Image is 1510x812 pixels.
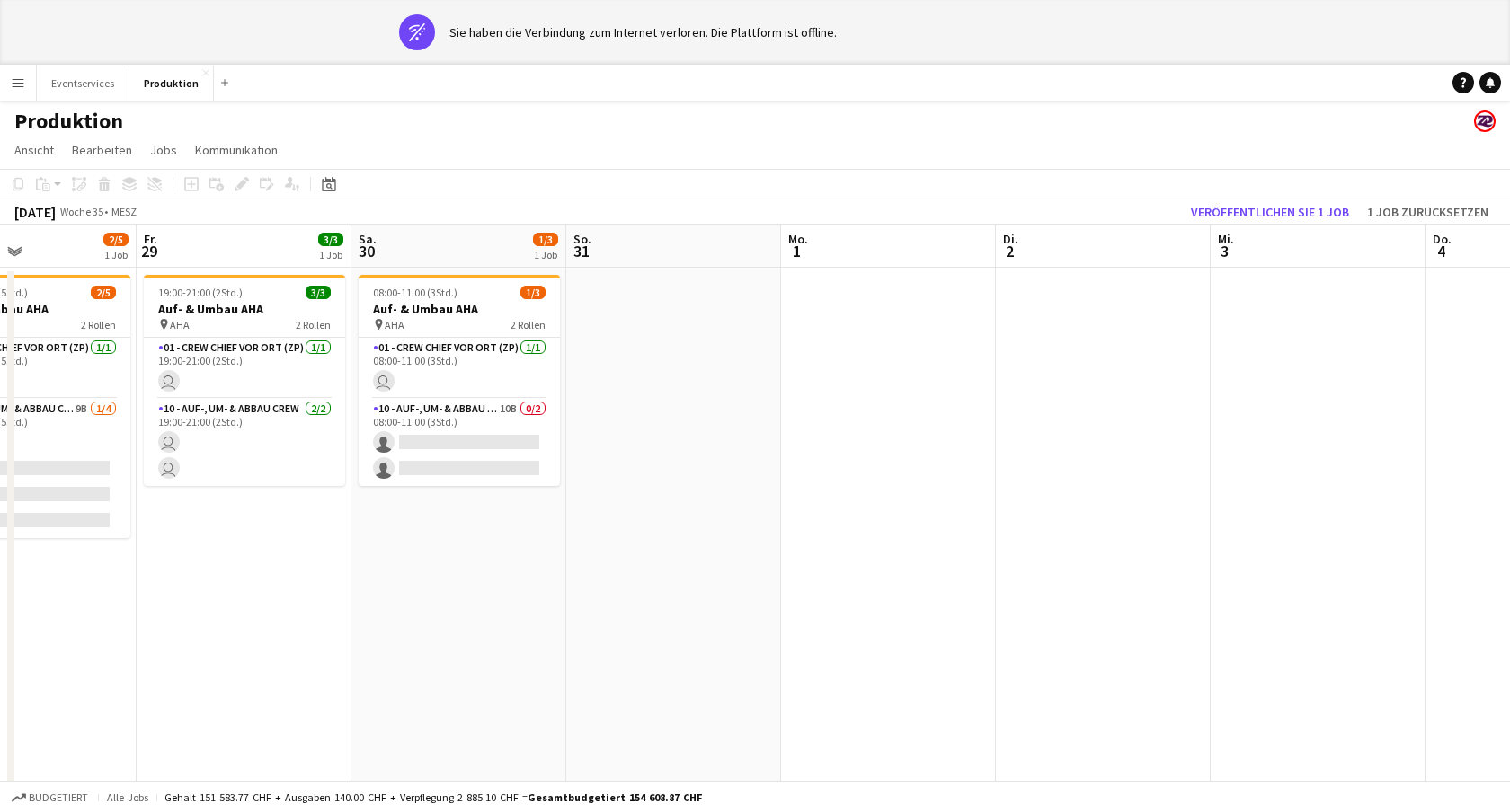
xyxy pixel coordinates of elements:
span: 3 [1215,241,1234,261]
a: Bearbeiten [65,138,139,162]
app-job-card: 08:00-11:00 (3Std.)1/3Auf- & Umbau AHA AHA2 Rollen01 - Crew Chief vor Ort (ZP)1/108:00-11:00 (3St... [359,275,560,486]
h1: Produktion [14,108,123,135]
a: Kommunikation [188,138,285,162]
span: AHA [385,318,404,331]
span: Bearbeiten [72,142,132,158]
app-card-role: 01 - Crew Chief vor Ort (ZP)1/119:00-21:00 (2Std.) [144,338,345,399]
button: 1 Job zurücksetzen [1360,200,1496,224]
span: Woche 35 [59,205,104,218]
button: Veröffentlichen Sie 1 Job [1184,200,1356,224]
span: 4 [1430,241,1452,261]
span: 2 Rollen [511,318,546,331]
div: 1 Job [319,248,342,261]
div: MESZ [111,205,137,218]
span: Alle Jobs [106,790,149,804]
span: 1/3 [533,233,558,246]
button: Eventservices [37,66,129,101]
span: 2/5 [91,286,116,299]
span: Mi. [1218,231,1234,247]
span: Fr. [144,231,157,247]
span: 1 [786,241,808,261]
span: AHA [170,318,190,331]
span: 30 [356,241,377,261]
app-card-role: 10 - Auf-, Um- & Abbau Crew2/219:00-21:00 (2Std.) [144,399,345,486]
h3: Auf- & Umbau AHA [144,301,345,317]
span: Kommunikation [195,142,278,158]
span: 19:00-21:00 (2Std.) [158,286,243,299]
app-job-card: 19:00-21:00 (2Std.)3/3Auf- & Umbau AHA AHA2 Rollen01 - Crew Chief vor Ort (ZP)1/119:00-21:00 (2St... [144,275,345,486]
div: 1 Job [104,248,128,261]
h3: Auf- & Umbau AHA [359,301,560,317]
span: 3/3 [318,233,343,246]
span: Di. [1003,231,1018,247]
span: Do. [1433,231,1452,247]
span: Ansicht [14,142,54,158]
button: Produktion [129,66,214,101]
span: 3/3 [306,286,331,299]
span: 31 [571,241,591,261]
app-user-avatar: Team Zeitpol [1474,110,1496,132]
button: Budgetiert [9,788,91,808]
span: 2 Rollen [81,318,116,331]
div: [DATE] [14,203,56,221]
span: 1/3 [520,286,546,299]
a: Jobs [143,138,184,162]
span: Gesamtbudgetiert 154 608.87 CHF [528,790,702,804]
span: 2/5 [103,233,129,246]
span: So. [573,231,591,247]
div: 1 Job [534,248,557,261]
div: Sie haben die Verbindung zum Internet verloren. Die Plattform ist offline. [449,24,837,40]
span: 08:00-11:00 (3Std.) [373,286,457,299]
span: Jobs [150,142,177,158]
app-card-role: 10 - Auf-, Um- & Abbau Crew10B0/208:00-11:00 (3Std.) [359,399,560,486]
app-card-role: 01 - Crew Chief vor Ort (ZP)1/108:00-11:00 (3Std.) [359,338,560,399]
span: Sa. [359,231,377,247]
div: Gehalt 151 583.77 CHF + Ausgaben 140.00 CHF + Verpflegung 2 885.10 CHF = [164,790,702,804]
span: Budgetiert [29,791,88,804]
span: Mo. [788,231,808,247]
span: 29 [141,241,157,261]
span: 2 Rollen [296,318,331,331]
a: Ansicht [7,138,61,162]
span: 2 [1000,241,1018,261]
